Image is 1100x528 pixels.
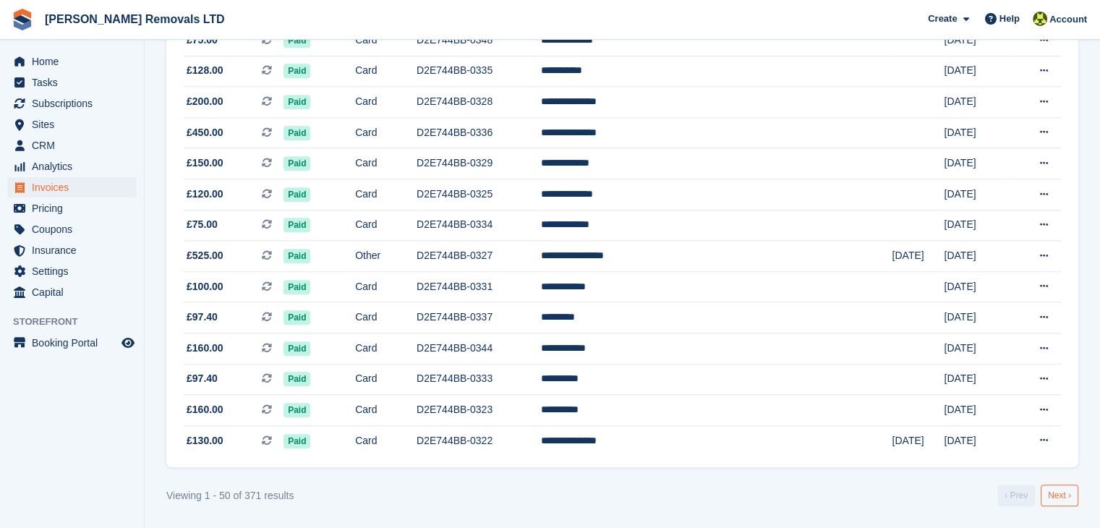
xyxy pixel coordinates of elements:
td: D2E744BB-0336 [417,117,541,148]
span: Paid [283,156,310,171]
td: D2E744BB-0331 [417,271,541,302]
td: [DATE] [944,56,1011,87]
td: Card [355,25,417,56]
span: £75.00 [187,33,218,48]
span: £128.00 [187,63,223,78]
a: menu [7,177,137,197]
span: Help [999,12,1020,26]
span: Paid [283,95,310,109]
span: Subscriptions [32,93,119,114]
td: Card [355,117,417,148]
img: Sean Glenn [1033,12,1047,26]
span: £200.00 [187,94,223,109]
a: Preview store [119,334,137,352]
span: £130.00 [187,433,223,448]
span: Capital [32,282,119,302]
span: Paid [283,403,310,417]
span: Home [32,51,119,72]
a: Previous [997,485,1035,506]
a: menu [7,135,137,156]
td: Card [355,56,417,87]
div: Viewing 1 - 50 of 371 results [166,488,294,503]
td: [DATE] [944,179,1011,210]
td: [DATE] [944,148,1011,179]
td: [DATE] [944,364,1011,395]
span: £97.40 [187,310,218,325]
td: D2E744BB-0323 [417,395,541,426]
td: Card [355,333,417,365]
span: Paid [283,341,310,356]
td: Card [355,179,417,210]
span: Account [1049,12,1087,27]
td: Card [355,148,417,179]
td: D2E744BB-0322 [417,425,541,456]
nav: Pages [994,485,1081,506]
td: D2E744BB-0334 [417,210,541,241]
td: Card [355,364,417,395]
td: D2E744BB-0337 [417,302,541,333]
a: menu [7,240,137,260]
a: menu [7,261,137,281]
td: Card [355,87,417,118]
td: Card [355,425,417,456]
td: D2E744BB-0329 [417,148,541,179]
span: Paid [283,187,310,202]
td: [DATE] [892,425,944,456]
a: menu [7,156,137,176]
a: menu [7,333,137,353]
td: [DATE] [944,271,1011,302]
td: D2E744BB-0328 [417,87,541,118]
span: Settings [32,261,119,281]
span: Paid [283,434,310,448]
a: Next [1041,485,1078,506]
span: Storefront [13,315,144,329]
td: [DATE] [944,333,1011,365]
td: [DATE] [944,395,1011,426]
td: D2E744BB-0335 [417,56,541,87]
td: Other [355,241,417,272]
span: CRM [32,135,119,156]
span: Paid [283,280,310,294]
span: £100.00 [187,279,223,294]
td: D2E744BB-0344 [417,333,541,365]
td: [DATE] [944,425,1011,456]
td: [DATE] [944,302,1011,333]
span: £160.00 [187,402,223,417]
span: Paid [283,33,310,48]
span: Sites [32,114,119,135]
td: Card [355,271,417,302]
td: Card [355,302,417,333]
span: Invoices [32,177,119,197]
span: £450.00 [187,125,223,140]
span: Paid [283,126,310,140]
td: [DATE] [944,117,1011,148]
td: [DATE] [944,241,1011,272]
td: D2E744BB-0348 [417,25,541,56]
a: menu [7,198,137,218]
span: £97.40 [187,371,218,386]
span: £120.00 [187,187,223,202]
span: Paid [283,218,310,232]
td: D2E744BB-0325 [417,179,541,210]
a: menu [7,93,137,114]
a: menu [7,114,137,135]
a: menu [7,51,137,72]
a: menu [7,219,137,239]
span: Tasks [32,72,119,93]
td: Card [355,395,417,426]
span: Paid [283,249,310,263]
td: [DATE] [944,25,1011,56]
td: D2E744BB-0333 [417,364,541,395]
span: Pricing [32,198,119,218]
a: menu [7,282,137,302]
span: Paid [283,372,310,386]
span: Booking Portal [32,333,119,353]
span: Insurance [32,240,119,260]
td: Card [355,210,417,241]
span: £75.00 [187,217,218,232]
td: [DATE] [944,87,1011,118]
td: [DATE] [944,210,1011,241]
a: [PERSON_NAME] Removals LTD [39,7,231,31]
img: stora-icon-8386f47178a22dfd0bd8f6a31ec36ba5ce8667c1dd55bd0f319d3a0aa187defe.svg [12,9,33,30]
span: £150.00 [187,156,223,171]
